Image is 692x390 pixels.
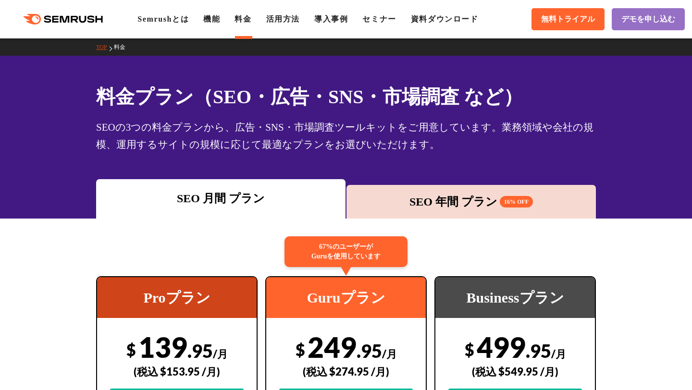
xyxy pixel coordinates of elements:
[114,44,133,50] a: 料金
[362,15,396,23] a: セミナー
[465,340,474,359] span: $
[411,15,479,23] a: 資料ダウンロード
[97,277,257,318] div: Proプラン
[296,340,305,359] span: $
[266,15,300,23] a: 活用方法
[266,277,426,318] div: Guruプラン
[500,196,533,207] span: 16% OFF
[203,15,220,23] a: 機能
[621,14,675,24] span: デモを申し込む
[187,340,213,362] span: .95
[448,354,582,389] div: (税込 $549.95 /月)
[110,354,244,389] div: (税込 $153.95 /月)
[612,8,685,30] a: デモを申し込む
[531,8,605,30] a: 無料トライアル
[279,354,413,389] div: (税込 $274.95 /月)
[235,15,251,23] a: 料金
[351,193,591,210] div: SEO 年間 プラン
[314,15,348,23] a: 導入事例
[357,340,382,362] span: .95
[96,83,596,111] h1: 料金プラン（SEO・広告・SNS・市場調査 など）
[96,119,596,153] div: SEOの3つの料金プランから、広告・SNS・市場調査ツールキットをご用意しています。業務領域や会社の規模、運用するサイトの規模に応じて最適なプランをお選びいただけます。
[284,236,408,267] div: 67%のユーザーが Guruを使用しています
[96,44,114,50] a: TOP
[213,347,228,360] span: /月
[382,347,397,360] span: /月
[126,340,136,359] span: $
[137,15,189,23] a: Semrushとは
[101,190,341,207] div: SEO 月間 プラン
[541,14,595,24] span: 無料トライアル
[551,347,566,360] span: /月
[526,340,551,362] span: .95
[435,277,595,318] div: Businessプラン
